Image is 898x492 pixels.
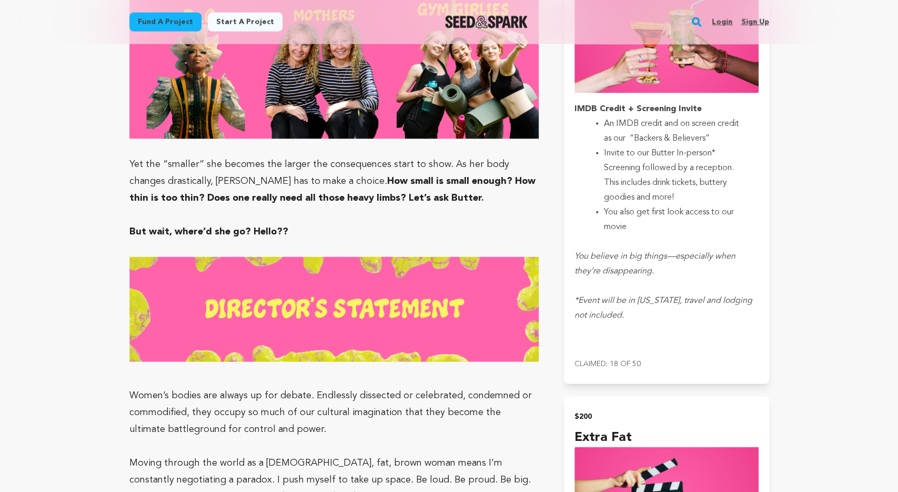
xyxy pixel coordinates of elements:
a: Sign up [741,14,769,31]
img: AD_4nXfRbgLtSIeTwfhwEG2Hzgto69sCv82QU8VpzvRN4nnuXbzdvIa5mJKwb2jkZlUfX5KaoEgD8DcQLrSBszdSp9J2uqPmP... [129,257,539,362]
p: Claimed: 18 of 50 [574,357,758,371]
a: Login [712,14,732,31]
li: Invite to our Butter In-person* Screening followed by a reception. This includes drink tickets, b... [604,146,745,205]
em: *Event will be in [US_STATE], travel and lodging not included. [574,297,752,320]
a: Seed&Spark Homepage [445,16,528,28]
strong: IMDB Credit + Screening Invite [574,105,702,113]
li: You also get first look access to our movie [604,205,745,234]
p: Women’s bodies are always up for debate. Endlessly dissected or celebrated, condemned or commodif... [129,387,539,438]
h2: $200 [574,409,758,424]
em: You believe in big things—especially when they’re disappearing. [574,252,735,275]
li: An IMDB credit and on screen credit as our “Backers & Believers” [604,116,745,146]
strong: How small is small enough? How thin is too thin? Does one really need all those heavy limbs? Let’... [129,176,536,203]
img: Seed&Spark Logo Dark Mode [445,16,528,28]
a: Start a project [208,13,282,32]
strong: But wait, where’d she go? Hello?? [129,227,288,237]
a: Fund a project [129,13,201,32]
span: Yet the “smaller” she becomes the larger the consequences start to show. As her body changes dras... [129,160,509,186]
h4: Extra Fat [574,428,758,447]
